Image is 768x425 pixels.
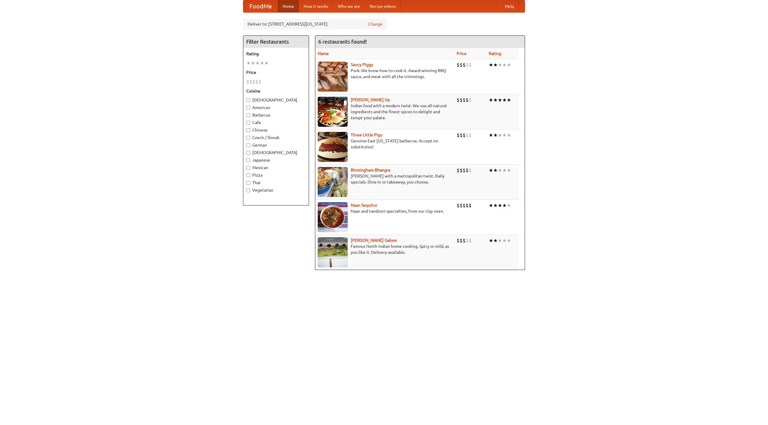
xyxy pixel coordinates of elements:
[318,62,348,92] img: saucy.jpg
[469,62,472,68] li: $
[246,143,250,147] input: German
[249,78,252,85] li: $
[463,97,466,103] li: $
[489,62,493,68] li: ★
[318,173,452,185] p: [PERSON_NAME] with a metropolitan twist. Daily specials. Dine-in or takeaway, you choose.
[246,150,306,156] label: [DEMOGRAPHIC_DATA]
[460,167,463,174] li: $
[463,62,466,68] li: $
[246,105,306,111] label: American
[498,167,502,174] li: ★
[502,167,507,174] li: ★
[507,202,511,209] li: ★
[246,113,250,117] input: Barbecue
[489,51,501,56] a: Rating
[466,237,469,244] li: $
[351,62,373,67] b: Saucy Piggy
[246,88,306,94] h5: Cuisine
[246,135,306,141] label: Czech / Slovak
[246,120,306,126] label: Cafe
[243,19,387,29] div: Deliver to: [STREET_ADDRESS][US_STATE]
[466,97,469,103] li: $
[502,202,507,209] li: ★
[318,68,452,80] p: Pork. We know how to cook it. Award-winning BBQ sauce, and meat with all the trimmings.
[489,167,493,174] li: ★
[318,237,348,267] img: currygalore.jpg
[318,243,452,255] p: Famous North Indian home cooking. Spicy or mild, as you like it. Delivery available.
[318,39,367,44] ng-pluralize: 6 restaurants found!
[463,167,466,174] li: $
[243,36,309,48] h4: Filter Restaurants
[246,180,306,186] label: Thai
[318,132,348,162] img: littlepigs.jpg
[489,97,493,103] li: ★
[246,51,306,57] h5: Rating
[466,202,469,209] li: $
[351,238,397,243] a: [PERSON_NAME] Galore
[463,132,466,138] li: $
[457,51,466,56] a: Price
[246,158,250,162] input: Japanese
[255,78,258,85] li: $
[246,173,250,177] input: Pizza
[469,132,472,138] li: $
[258,78,261,85] li: $
[351,97,390,102] a: [PERSON_NAME] Up
[507,167,511,174] li: ★
[351,168,390,172] a: Birmingham Bhangra
[246,121,250,125] input: Cafe
[246,157,306,163] label: Japanese
[457,202,460,209] li: $
[246,97,306,103] label: [DEMOGRAPHIC_DATA]
[318,138,452,150] p: Genuine East [US_STATE] barbecue. Accept no substitutes!
[460,97,463,103] li: $
[469,237,472,244] li: $
[466,132,469,138] li: $
[246,136,250,140] input: Czech / Slovak
[457,132,460,138] li: $
[457,237,460,244] li: $
[502,62,507,68] li: ★
[318,103,452,121] p: Indian food with a modern twist. We use all-natural ingredients and the finest spices to delight ...
[457,62,460,68] li: $
[246,151,250,155] input: [DEMOGRAPHIC_DATA]
[460,62,463,68] li: $
[507,237,511,244] li: ★
[507,62,511,68] li: ★
[318,167,348,197] img: bhangra.jpg
[493,237,498,244] li: ★
[463,237,466,244] li: $
[246,166,250,170] input: Mexican
[351,132,382,137] a: Three Little Pigs
[469,202,472,209] li: $
[489,237,493,244] li: ★
[502,132,507,138] li: ★
[460,237,463,244] li: $
[498,237,502,244] li: ★
[278,0,299,12] a: Home
[469,167,472,174] li: $
[246,106,250,110] input: American
[457,167,460,174] li: $
[493,97,498,103] li: ★
[460,202,463,209] li: $
[246,187,306,193] label: Vegetarian
[365,0,401,12] a: Recipe videos
[498,97,502,103] li: ★
[502,97,507,103] li: ★
[460,132,463,138] li: $
[489,202,493,209] li: ★
[500,0,519,12] a: Help
[466,62,469,68] li: $
[246,112,306,118] label: Barbecue
[318,97,348,127] img: curryup.jpg
[246,188,250,192] input: Vegetarian
[489,132,493,138] li: ★
[246,98,250,102] input: [DEMOGRAPHIC_DATA]
[252,78,255,85] li: $
[246,181,250,185] input: Thai
[318,51,329,56] a: Name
